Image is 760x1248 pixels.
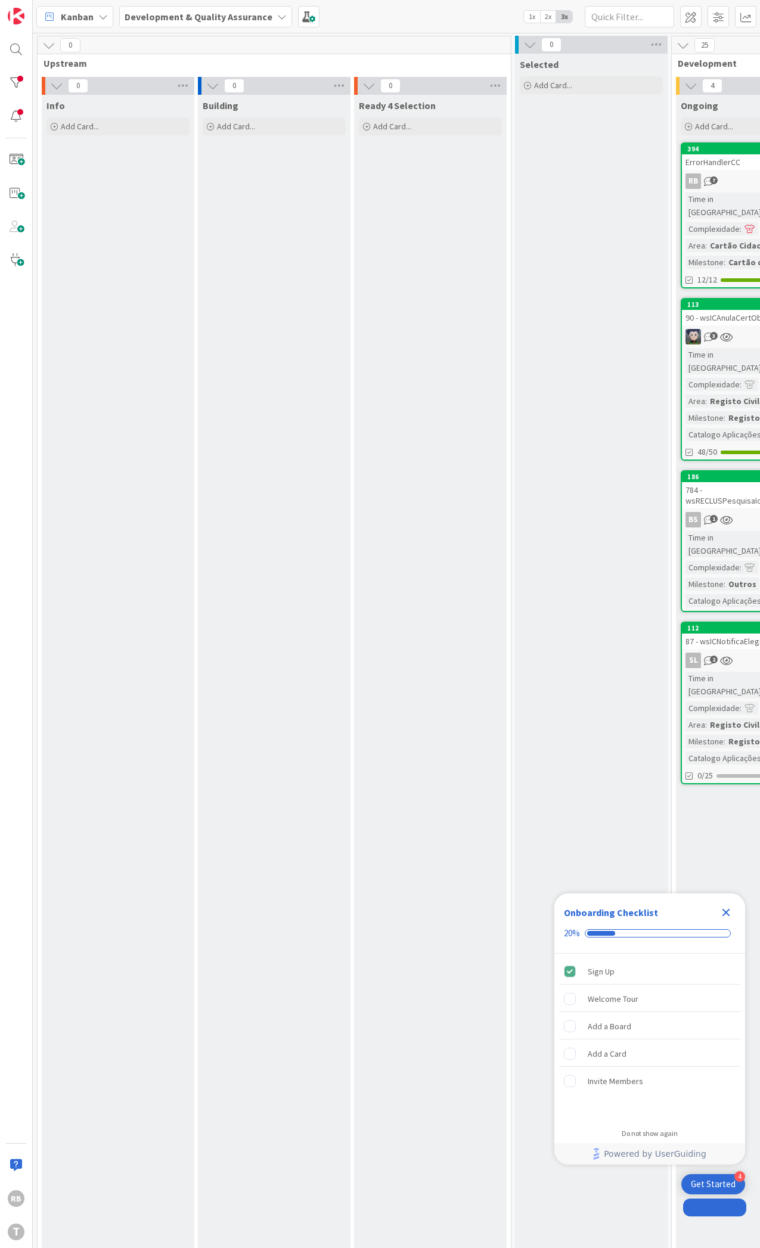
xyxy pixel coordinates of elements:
span: Selected [520,58,559,70]
span: 0 [380,79,401,93]
div: Area [685,718,705,731]
div: Area [685,395,705,408]
span: Ongoing [681,100,718,111]
div: Complexidade [685,701,740,715]
span: Ready 4 Selection [359,100,436,111]
div: T [8,1224,24,1240]
span: 4 [702,79,722,93]
div: Get Started [691,1178,736,1190]
div: Sign Up [588,964,615,979]
div: Milestone [685,256,724,269]
span: : [724,411,725,424]
span: 0/25 [697,769,713,782]
span: : [740,378,742,391]
a: Powered by UserGuiding [560,1143,739,1165]
div: Open Get Started checklist, remaining modules: 4 [681,1174,745,1194]
span: 0 [68,79,88,93]
div: Outros [725,578,759,591]
div: 20% [564,928,580,939]
span: Add Card... [534,80,572,91]
div: Onboarding Checklist [564,905,658,920]
div: Welcome Tour is incomplete. [559,986,740,1012]
img: Visit kanbanzone.com [8,8,24,24]
span: Add Card... [373,121,411,132]
span: Powered by UserGuiding [604,1147,706,1161]
div: Milestone [685,578,724,591]
div: Checklist Container [554,893,745,1165]
div: Milestone [685,735,724,748]
span: : [740,222,742,235]
span: : [724,735,725,748]
div: Area [685,239,705,252]
span: : [705,718,707,731]
div: Checklist progress: 20% [564,928,736,939]
div: Complexidade [685,561,740,574]
span: 25 [694,38,715,52]
div: RB [685,173,701,189]
span: Building [203,100,238,111]
b: Development & Quality Assurance [125,11,272,23]
span: 0 [60,38,80,52]
div: Checklist items [554,954,745,1121]
span: Info [46,100,65,111]
div: Add a Card [588,1047,626,1061]
span: 2 [710,656,718,663]
div: Add a Board is incomplete. [559,1013,740,1039]
span: 7 [710,176,718,184]
div: Welcome Tour [588,992,638,1006]
span: 1x [524,11,540,23]
div: Add a Card is incomplete. [559,1041,740,1067]
div: Complexidade [685,222,740,235]
div: Close Checklist [716,903,736,922]
div: Complexidade [685,378,740,391]
div: Sign Up is complete. [559,958,740,985]
span: Add Card... [61,121,99,132]
span: : [724,578,725,591]
div: SL [685,653,701,668]
span: 0 [541,38,562,52]
span: 0 [224,79,244,93]
span: 48/50 [697,446,717,458]
span: : [705,395,707,408]
div: RB [8,1190,24,1207]
span: : [705,239,707,252]
span: Kanban [61,10,94,24]
input: Quick Filter... [585,6,674,27]
span: 1 [710,515,718,523]
img: LS [685,329,701,344]
div: 4 [734,1171,745,1182]
div: BS [685,512,701,527]
span: Add Card... [695,121,733,132]
span: 2x [540,11,556,23]
div: Milestone [685,411,724,424]
div: Footer [554,1143,745,1165]
span: : [724,256,725,269]
span: : [740,701,742,715]
div: Invite Members [588,1074,643,1088]
span: Upstream [44,57,496,69]
div: Invite Members is incomplete. [559,1068,740,1094]
span: 12/12 [697,274,717,286]
span: : [740,561,742,574]
span: 3 [710,332,718,340]
div: Do not show again [622,1129,678,1138]
span: 3x [556,11,572,23]
div: Add a Board [588,1019,631,1033]
span: Add Card... [217,121,255,132]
